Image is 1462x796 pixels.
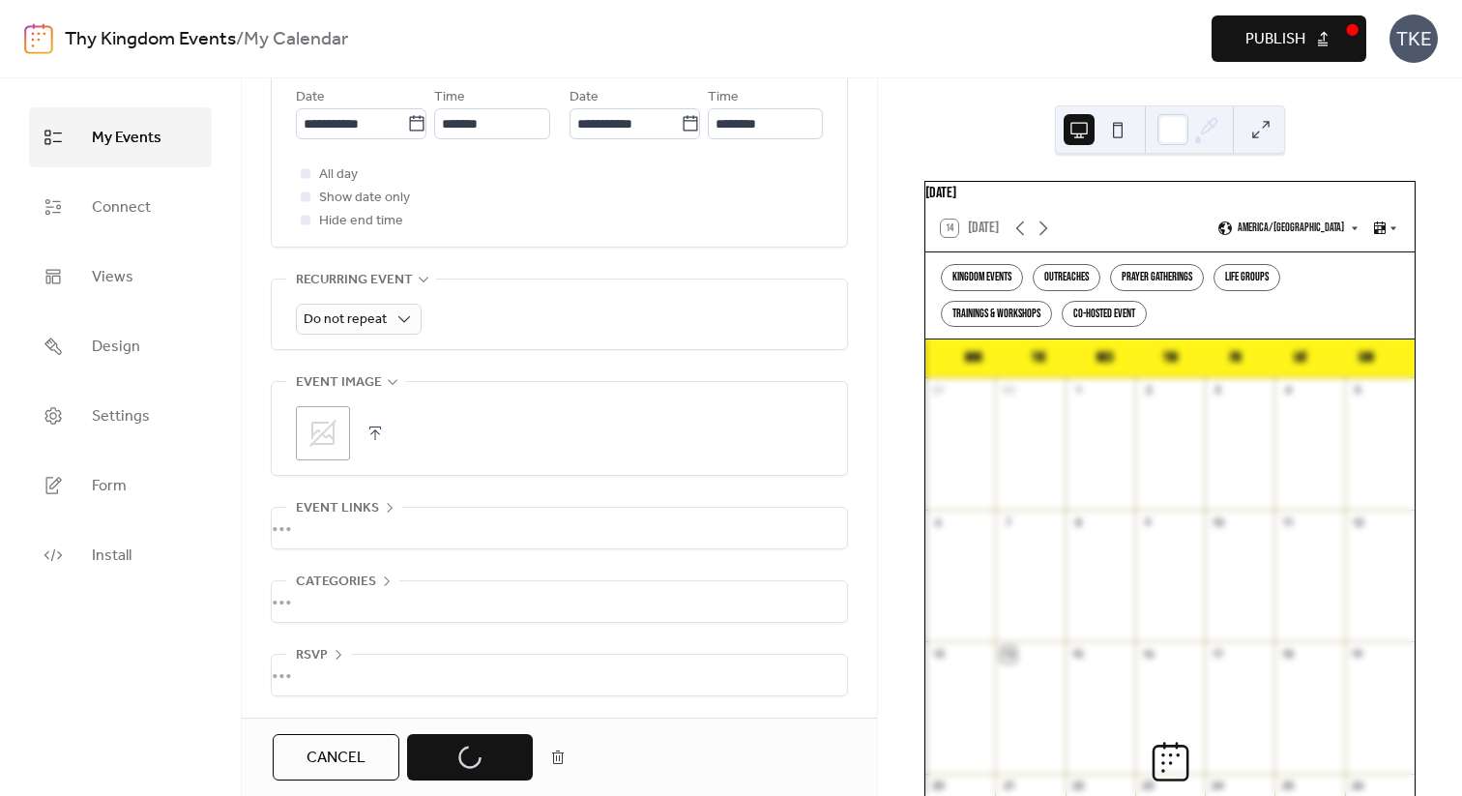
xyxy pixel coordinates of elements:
button: Cancel [273,734,399,781]
span: Event links [296,497,379,520]
a: Views [29,247,212,307]
span: RSVP [296,644,328,667]
div: ••• [272,508,847,548]
img: logo [24,23,53,54]
span: Design [92,332,140,363]
span: Publish [1245,28,1305,51]
span: Time [708,86,739,109]
span: Settings [92,401,150,432]
a: Thy Kingdom Events [65,21,236,58]
a: Form [29,456,212,516]
span: My Events [92,123,161,154]
span: All day [319,163,358,187]
span: Categories [296,571,376,594]
div: ; [296,406,350,460]
span: Connect [92,192,151,223]
span: Event image [296,371,382,395]
a: Connect [29,177,212,237]
a: Design [29,316,212,376]
span: Do not repeat [304,307,387,333]
span: Show date only [319,187,410,210]
span: Recurring event [296,269,413,292]
b: / [236,21,244,58]
a: Settings [29,386,212,446]
div: ••• [272,581,847,622]
span: Time [434,86,465,109]
div: Start date [296,59,364,82]
a: My Events [29,107,212,167]
div: End date [570,59,630,82]
span: Views [92,262,133,293]
span: Hide end time [319,210,403,233]
span: Form [92,471,127,502]
span: Install [92,541,132,572]
span: Cancel [307,747,365,770]
div: TKE [1389,15,1438,63]
span: Date [296,86,325,109]
div: ••• [272,655,847,695]
b: My Calendar [244,21,348,58]
span: Date [570,86,599,109]
button: Publish [1212,15,1366,62]
a: Install [29,525,212,585]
